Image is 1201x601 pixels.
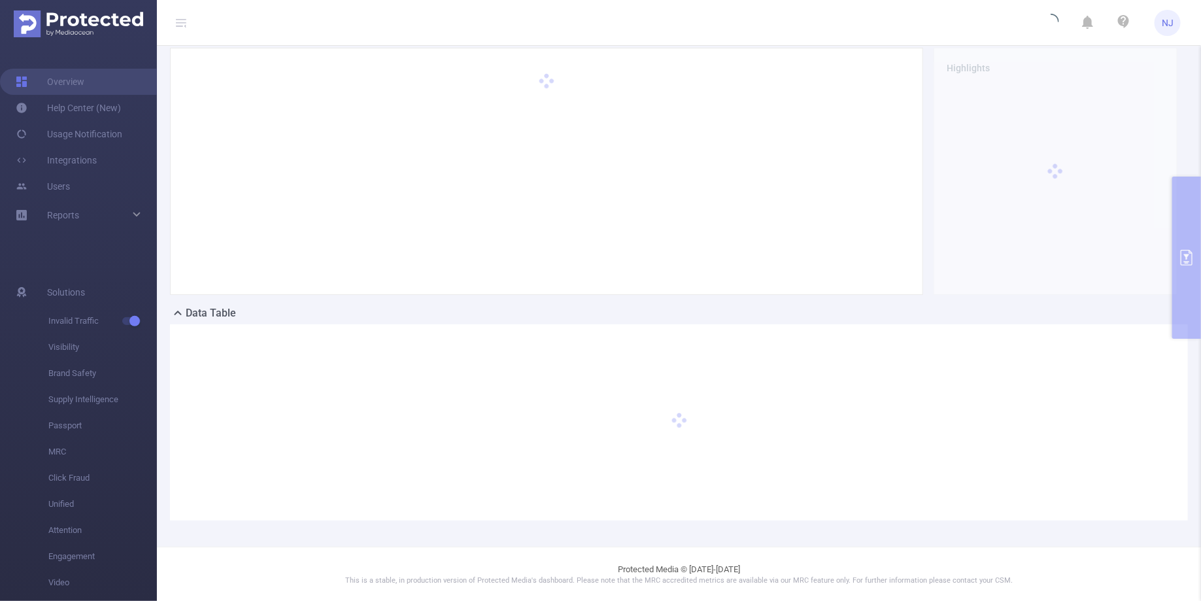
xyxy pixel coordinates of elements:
[1162,10,1174,36] span: NJ
[48,517,157,543] span: Attention
[48,465,157,491] span: Click Fraud
[47,279,85,305] span: Solutions
[48,439,157,465] span: MRC
[48,334,157,360] span: Visibility
[48,308,157,334] span: Invalid Traffic
[16,121,122,147] a: Usage Notification
[16,95,121,121] a: Help Center (New)
[48,543,157,570] span: Engagement
[16,147,97,173] a: Integrations
[14,10,143,37] img: Protected Media
[48,386,157,413] span: Supply Intelligence
[48,413,157,439] span: Passport
[186,305,236,321] h2: Data Table
[47,210,79,220] span: Reports
[1043,14,1059,32] i: icon: loading
[16,69,84,95] a: Overview
[48,360,157,386] span: Brand Safety
[190,575,1168,587] p: This is a stable, in production version of Protected Media's dashboard. Please note that the MRC ...
[47,202,79,228] a: Reports
[48,570,157,596] span: Video
[16,173,70,199] a: Users
[48,491,157,517] span: Unified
